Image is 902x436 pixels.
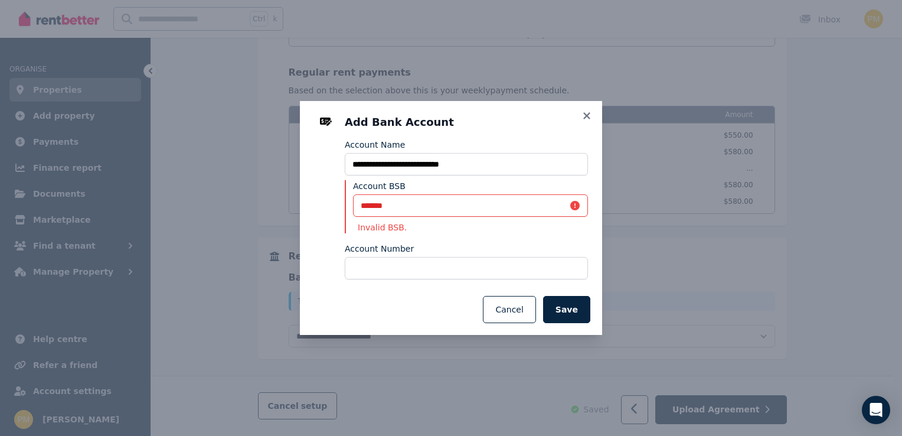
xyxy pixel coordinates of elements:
[543,296,590,323] button: Save
[345,115,588,129] h3: Add Bank Account
[862,396,890,424] div: Open Intercom Messenger
[345,139,405,151] label: Account Name
[353,180,406,192] label: Account BSB
[345,243,414,255] label: Account Number
[483,296,535,323] button: Cancel
[353,222,588,233] p: Invalid BSB.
